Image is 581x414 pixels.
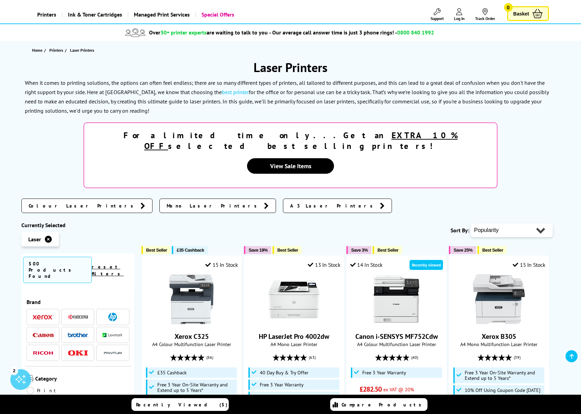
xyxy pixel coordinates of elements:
[159,199,276,213] a: Mono Laser Printers
[259,332,329,341] a: HP LaserJet Pro 4002dw
[283,199,392,213] a: A3 Laser Printers
[33,331,53,339] a: Canon
[68,349,88,357] a: OKI
[157,382,235,393] span: Free 3 Year On-Site Warranty and Extend up to 5 Years*
[157,370,187,375] span: £35 Cashback
[449,246,476,254] button: Save 25%
[68,314,88,320] img: Kyocera
[68,333,88,337] img: Brother
[25,79,549,114] p: When it comes to printing solutions, the options can often feel endless; there are so many differ...
[166,320,217,326] a: Xerox C325
[351,248,368,253] span: Save 3%
[160,29,207,36] span: 30+ printer experts
[102,349,123,357] img: Pantum
[482,332,516,341] a: Xerox B305
[431,8,444,21] a: Support
[21,199,152,213] a: Colour Laser Printers
[68,6,122,23] span: Ink & Toner Cartridges
[175,332,209,341] a: Xerox C325
[350,261,383,268] div: 14 In Stock
[473,320,525,326] a: Xerox B305
[475,8,495,21] a: Track Order
[29,202,137,209] span: Colour Laser Printers
[49,47,63,54] span: Printers
[465,370,543,381] span: Free 3 Year On-Site Warranty and Extend up to 5 Years*
[383,386,414,393] span: ex VAT @ 20%
[131,398,229,411] a: Recently Viewed (5)
[454,8,465,21] a: Log In
[102,313,123,321] a: HP
[124,130,458,151] strong: For a limited time only...Get an selected best selling printers!
[260,370,308,375] span: 40 Day Buy & Try Offer
[33,313,53,321] a: Xerox
[172,246,207,254] button: £35 Cashback
[33,351,53,355] img: Ricoh
[102,331,123,339] a: Lexmark
[206,351,213,364] span: (86)
[102,333,123,337] img: Lexmark
[10,367,18,374] div: 2
[431,16,444,21] span: Support
[451,227,469,234] span: Sort By:
[108,313,117,321] img: HP
[33,349,53,357] a: Ricoh
[32,6,61,23] a: Printers
[482,248,503,253] span: Best Seller
[330,398,427,411] a: Compare Products
[32,47,44,54] a: Home
[21,59,560,75] h1: Laser Printers
[360,385,382,394] span: £282.50
[166,273,217,325] img: Xerox C325
[177,248,204,253] span: £35 Cashback
[342,402,425,408] span: Compare Products
[277,248,298,253] span: Best Seller
[27,299,129,305] span: Brand
[504,3,513,12] span: 0
[350,341,443,347] span: A4 Colour Multifunction Laser Printer
[127,6,195,23] a: Managed Print Services
[513,261,545,268] div: 15 In Stock
[244,246,271,254] button: Save 19%
[377,248,398,253] span: Best Seller
[61,6,127,23] a: Ink & Toner Cartridges
[465,387,540,393] span: 10% Off Using Coupon Code [DATE]
[260,382,304,387] span: Free 3 Year Warranty
[136,402,228,408] span: Recently Viewed (5)
[477,246,507,254] button: Best Seller
[27,387,78,402] a: Print Only
[290,202,376,209] span: A3 Laser Printers
[513,9,529,18] span: Basket
[205,261,238,268] div: 15 In Stock
[454,248,473,253] span: Save 25%
[144,130,458,151] u: EXTRA 10% OFF
[68,331,88,339] a: Brother
[346,246,371,254] button: Save 3%
[371,273,422,325] img: Canon i-SENSYS MF752Cdw
[23,257,92,283] span: 500 Products Found
[35,375,129,383] span: Category
[249,248,268,253] span: Save 19%
[269,29,434,36] span: - Our average call answer time is just 3 phone rings! -
[260,394,283,400] span: Price Drop!
[33,333,53,337] img: Canon
[167,202,260,209] span: Mono Laser Printers
[309,351,316,364] span: (63)
[222,89,249,95] a: best printer
[273,246,302,254] button: Best Seller
[514,351,521,364] span: (39)
[141,246,171,254] button: Best Seller
[33,315,53,320] img: Xerox
[453,341,545,347] span: A4 Mono Multifunction Laser Printer
[21,222,135,229] div: Currently Selected
[507,6,549,21] a: Basket 0
[195,6,239,23] a: Special Offers
[360,394,382,403] span: £339.00
[473,273,525,325] img: Xerox B305
[70,48,94,53] span: Laser Printers
[373,246,402,254] button: Best Seller
[355,332,438,341] a: Canon i-SENSYS MF752Cdw
[308,261,340,268] div: 13 In Stock
[68,313,88,321] a: Kyocera
[146,248,167,253] span: Best Seller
